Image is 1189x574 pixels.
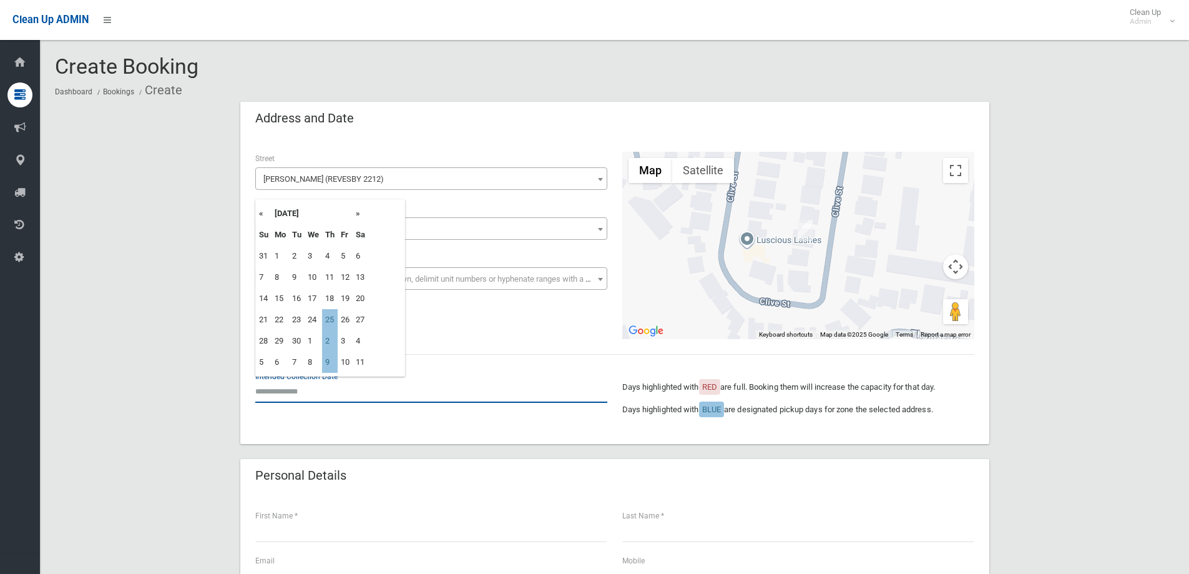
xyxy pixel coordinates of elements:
[289,309,305,330] td: 23
[896,331,913,338] a: Terms (opens in new tab)
[353,267,368,288] td: 13
[103,87,134,96] a: Bookings
[322,267,338,288] td: 11
[305,330,322,352] td: 1
[353,245,368,267] td: 6
[353,352,368,373] td: 11
[305,267,322,288] td: 10
[256,203,272,224] th: «
[322,224,338,245] th: Th
[256,224,272,245] th: Su
[272,224,289,245] th: Mo
[322,288,338,309] td: 18
[136,79,182,102] li: Create
[263,274,612,284] span: Select the unit number from the dropdown, delimit unit numbers or hyphenate ranges with a comma
[289,267,305,288] td: 9
[289,330,305,352] td: 30
[672,158,734,183] button: Show satellite imagery
[702,405,721,414] span: BLUE
[272,309,289,330] td: 22
[240,106,369,131] header: Address and Date
[289,224,305,245] th: Tu
[625,323,667,339] img: Google
[1130,17,1161,26] small: Admin
[272,352,289,373] td: 6
[322,352,338,373] td: 9
[256,330,272,352] td: 28
[629,158,672,183] button: Show street map
[322,330,338,352] td: 2
[240,463,361,488] header: Personal Details
[943,254,968,279] button: Map camera controls
[255,217,607,240] span: 14A
[338,352,353,373] td: 10
[820,331,888,338] span: Map data ©2025 Google
[256,309,272,330] td: 21
[256,245,272,267] td: 31
[353,330,368,352] td: 4
[272,288,289,309] td: 15
[272,245,289,267] td: 1
[322,245,338,267] td: 4
[338,330,353,352] td: 3
[338,309,353,330] td: 26
[272,267,289,288] td: 8
[289,245,305,267] td: 2
[305,309,322,330] td: 24
[258,220,604,238] span: 14A
[759,330,813,339] button: Keyboard shortcuts
[338,224,353,245] th: Fr
[305,288,322,309] td: 17
[1123,7,1173,26] span: Clean Up
[625,323,667,339] a: Open this area in Google Maps (opens a new window)
[305,245,322,267] td: 3
[258,171,604,188] span: Clive Street (REVESBY 2212)
[338,245,353,267] td: 5
[921,331,971,338] a: Report a map error
[943,299,968,324] button: Drag Pegman onto the map to open Street View
[353,203,368,224] th: »
[272,203,353,224] th: [DATE]
[305,224,322,245] th: We
[255,167,607,190] span: Clive Street (REVESBY 2212)
[256,352,272,373] td: 5
[622,402,974,417] p: Days highlighted with are designated pickup days for zone the selected address.
[338,288,353,309] td: 19
[289,352,305,373] td: 7
[55,54,198,79] span: Create Booking
[353,288,368,309] td: 20
[305,352,322,373] td: 8
[798,220,813,241] div: 14A Clive Street, REVESBY NSW 2212
[338,267,353,288] td: 12
[256,267,272,288] td: 7
[256,288,272,309] td: 14
[322,309,338,330] td: 25
[289,288,305,309] td: 16
[622,380,974,395] p: Days highlighted with are full. Booking them will increase the capacity for that day.
[55,87,92,96] a: Dashboard
[943,158,968,183] button: Toggle fullscreen view
[12,14,89,26] span: Clean Up ADMIN
[353,309,368,330] td: 27
[353,224,368,245] th: Sa
[702,382,717,392] span: RED
[272,330,289,352] td: 29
